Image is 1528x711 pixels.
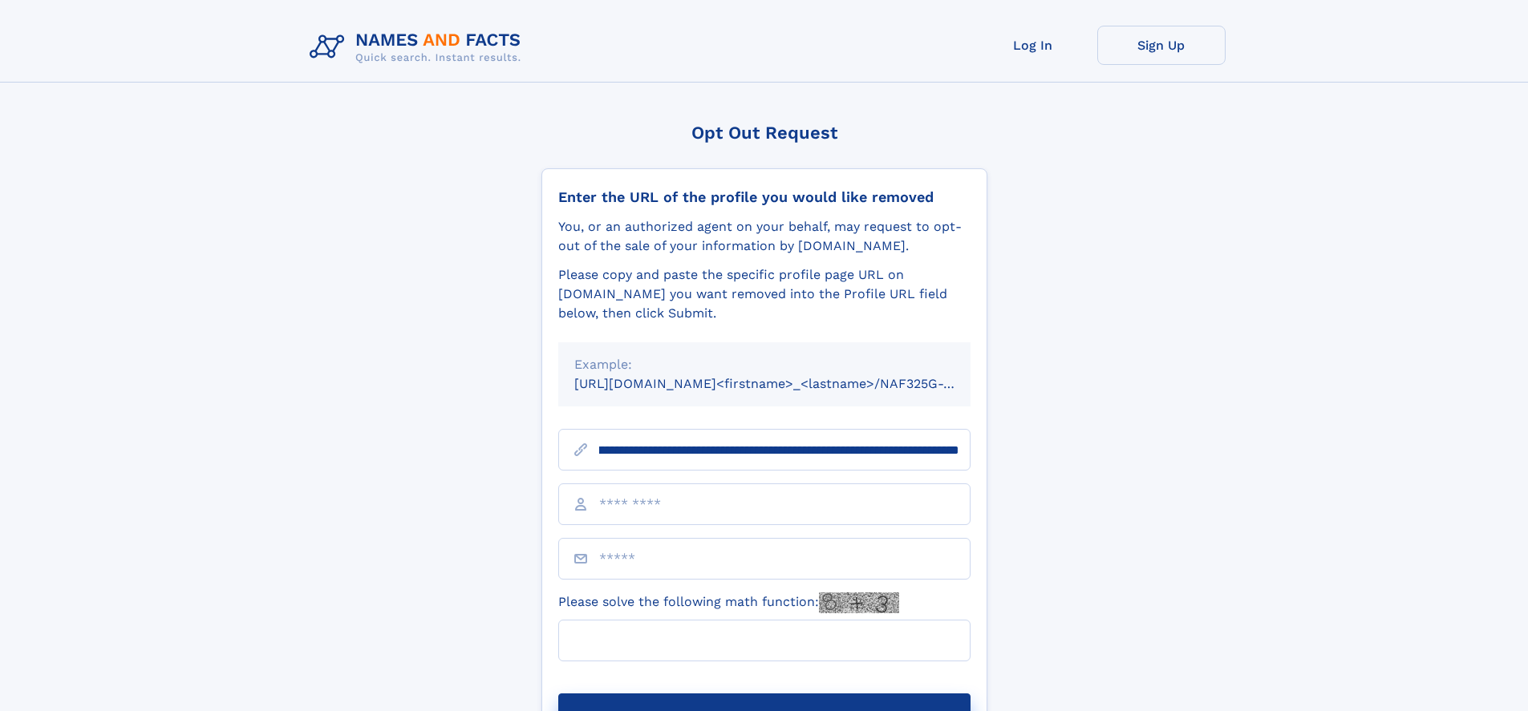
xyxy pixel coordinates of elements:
[558,217,971,256] div: You, or an authorized agent on your behalf, may request to opt-out of the sale of your informatio...
[574,376,1001,391] small: [URL][DOMAIN_NAME]<firstname>_<lastname>/NAF325G-xxxxxxxx
[558,592,899,613] label: Please solve the following math function:
[558,188,971,206] div: Enter the URL of the profile you would like removed
[574,355,954,374] div: Example:
[1097,26,1226,65] a: Sign Up
[969,26,1097,65] a: Log In
[303,26,534,69] img: Logo Names and Facts
[541,123,987,143] div: Opt Out Request
[558,265,971,323] div: Please copy and paste the specific profile page URL on [DOMAIN_NAME] you want removed into the Pr...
